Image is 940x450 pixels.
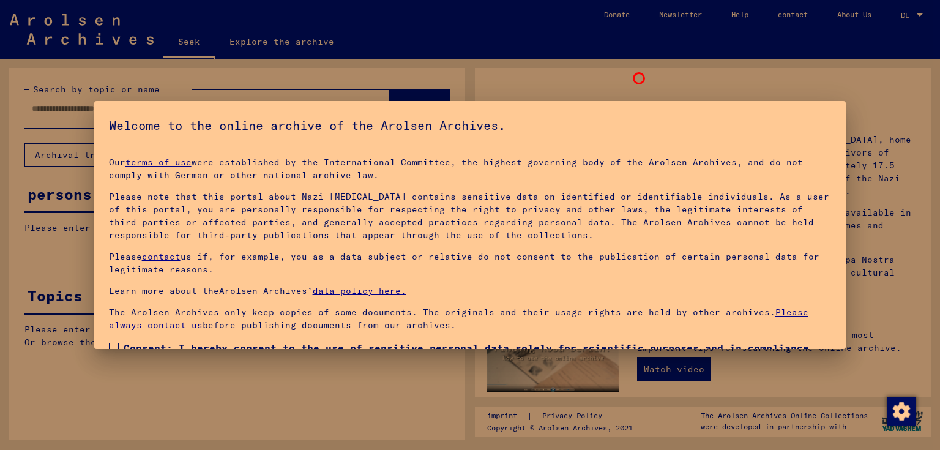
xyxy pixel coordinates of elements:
a: terms of use [125,157,192,168]
font: were established by the International Committee, the highest governing body of the Arolsen Archiv... [109,157,803,181]
font: Please [109,251,142,262]
font: us if, for example, you as a data subject or relative do not consent to the publication of certai... [109,251,819,275]
font: before publishing documents from our archives. [203,320,456,331]
a: data policy here. [313,285,406,296]
font: The Arolsen Archives only keep copies of some documents. The originals and their usage rights are... [109,307,775,318]
font: Consent: I hereby consent to the use of sensitive personal data solely for scientific purposes an... [124,342,809,383]
font: Learn more about the [109,285,219,296]
font: Our [109,157,125,168]
a: contact [142,251,181,262]
img: Change consent [887,397,916,426]
font: Please note that this portal about Nazi [MEDICAL_DATA] contains sensitive data on identified or i... [109,191,829,241]
font: Welcome to the online archive of the Arolsen Archives. [109,118,505,133]
font: Arolsen Archives’ [219,285,313,296]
